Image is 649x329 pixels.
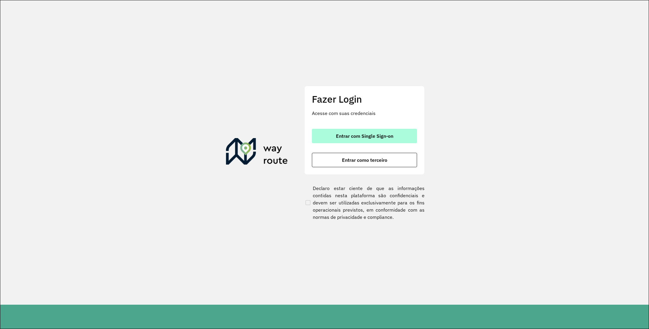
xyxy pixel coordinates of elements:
[312,110,417,117] p: Acesse com suas credenciais
[304,185,425,221] label: Declaro estar ciente de que as informações contidas nesta plataforma são confidenciais e devem se...
[312,153,417,167] button: button
[336,134,393,138] span: Entrar com Single Sign-on
[312,93,417,105] h2: Fazer Login
[342,158,387,162] span: Entrar como terceiro
[312,129,417,143] button: button
[226,138,288,167] img: Roteirizador AmbevTech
